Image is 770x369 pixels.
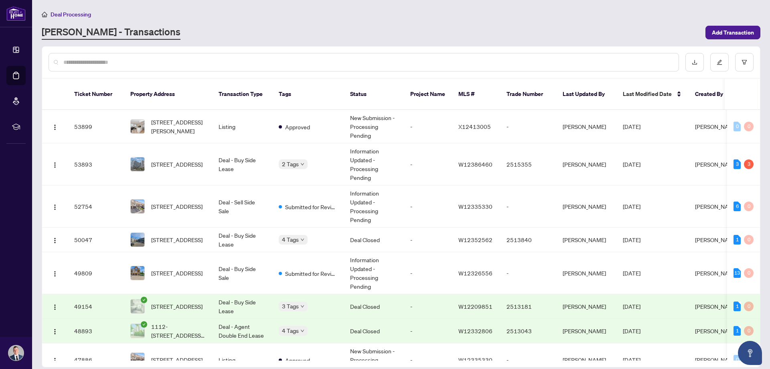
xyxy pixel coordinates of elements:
td: 49154 [68,294,124,319]
span: 1112-[STREET_ADDRESS][PERSON_NAME] [151,322,206,340]
td: 2513181 [500,294,556,319]
span: [PERSON_NAME] [695,269,738,277]
button: Logo [49,233,61,246]
td: - [404,252,452,294]
span: [PERSON_NAME] [695,327,738,334]
span: 4 Tags [282,235,299,244]
button: Add Transaction [705,26,760,39]
span: home [42,12,47,17]
button: Logo [49,300,61,313]
th: MLS # [452,79,500,110]
img: thumbnail-img [131,233,144,247]
th: Transaction Type [212,79,272,110]
div: 0 [744,302,754,311]
span: W12335330 [458,356,492,363]
span: [PERSON_NAME] [695,236,738,243]
span: [PERSON_NAME] [695,161,738,168]
div: 0 [744,326,754,336]
img: Logo [52,237,58,244]
td: [PERSON_NAME] [556,252,616,294]
span: [DATE] [623,203,640,210]
span: [DATE] [623,356,640,363]
img: Profile Icon [8,345,24,361]
span: W12326556 [458,269,492,277]
span: 3 Tags [282,302,299,311]
td: - [404,228,452,252]
span: [STREET_ADDRESS][PERSON_NAME] [151,118,206,135]
span: W12209851 [458,303,492,310]
span: download [692,59,697,65]
td: [PERSON_NAME] [556,319,616,343]
span: filter [742,59,747,65]
button: Logo [49,324,61,337]
td: 53899 [68,110,124,143]
span: [STREET_ADDRESS] [151,202,203,211]
th: Property Address [124,79,212,110]
button: filter [735,53,754,71]
span: down [300,162,304,166]
td: Information Updated - Processing Pending [344,252,404,294]
span: Approved [285,122,310,131]
span: W12335330 [458,203,492,210]
td: Deal - Sell Side Sale [212,186,272,228]
td: Deal Closed [344,228,404,252]
span: Approved [285,356,310,365]
div: 0 [744,202,754,211]
img: Logo [52,162,58,168]
td: Deal - Buy Side Lease [212,143,272,186]
span: [PERSON_NAME] [695,303,738,310]
button: Logo [49,353,61,366]
img: Logo [52,328,58,335]
img: thumbnail-img [131,266,144,280]
span: Submitted for Review [285,202,337,211]
span: 4 Tags [282,326,299,335]
button: Logo [49,158,61,171]
img: Logo [52,304,58,310]
span: [DATE] [623,269,640,277]
img: Logo [52,357,58,364]
div: 13 [734,268,741,278]
img: thumbnail-img [131,353,144,367]
button: Logo [49,120,61,133]
img: thumbnail-img [131,324,144,338]
td: 48893 [68,319,124,343]
div: 1 [734,302,741,311]
th: Project Name [404,79,452,110]
div: 0 [744,268,754,278]
img: thumbnail-img [131,200,144,213]
span: check-circle [141,321,147,328]
td: - [404,319,452,343]
span: Last Modified Date [623,90,672,98]
td: 53893 [68,143,124,186]
th: Tags [272,79,344,110]
span: W12332806 [458,327,492,334]
td: [PERSON_NAME] [556,228,616,252]
td: Deal - Buy Side Lease [212,228,272,252]
th: Trade Number [500,79,556,110]
td: Deal Closed [344,294,404,319]
div: 1 [734,235,741,245]
span: [STREET_ADDRESS] [151,235,203,244]
td: [PERSON_NAME] [556,186,616,228]
td: New Submission - Processing Pending [344,110,404,143]
span: edit [717,59,722,65]
button: download [685,53,704,71]
span: [STREET_ADDRESS] [151,302,203,311]
td: 2515355 [500,143,556,186]
div: 0 [734,122,741,131]
td: 2513840 [500,228,556,252]
button: Open asap [738,341,762,365]
span: [DATE] [623,327,640,334]
span: 2 Tags [282,159,299,169]
td: - [500,252,556,294]
th: Last Updated By [556,79,616,110]
td: - [500,110,556,143]
img: logo [6,6,26,21]
td: 52754 [68,186,124,228]
span: [PERSON_NAME] [695,203,738,210]
td: Information Updated - Processing Pending [344,143,404,186]
td: [PERSON_NAME] [556,110,616,143]
td: - [404,110,452,143]
span: [DATE] [623,236,640,243]
span: [STREET_ADDRESS] [151,269,203,277]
